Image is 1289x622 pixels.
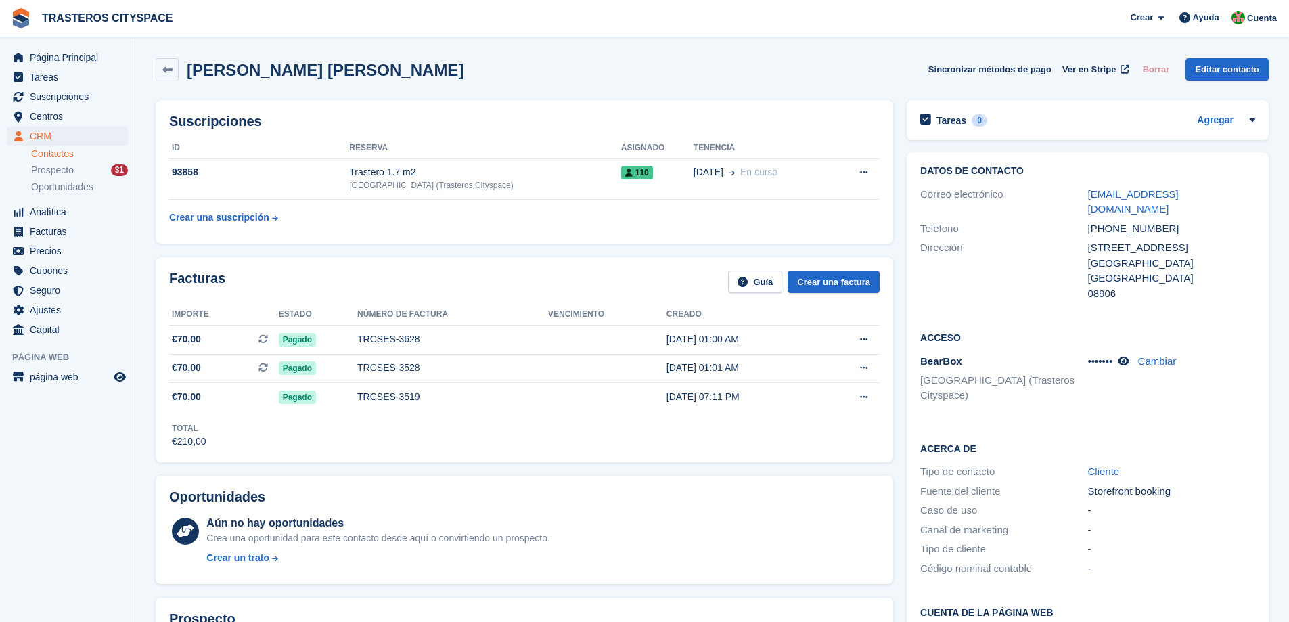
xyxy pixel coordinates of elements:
[920,484,1087,499] div: Fuente del cliente
[172,332,201,347] span: €70,00
[31,181,93,194] span: Oportunidades
[7,301,128,319] a: menu
[7,222,128,241] a: menu
[7,261,128,280] a: menu
[666,361,820,375] div: [DATE] 01:01 AM
[920,441,1255,455] h2: Acerca de
[621,166,653,179] span: 110
[1088,503,1255,518] div: -
[1137,58,1175,81] button: Borrar
[1197,113,1234,129] a: Agregar
[666,332,820,347] div: [DATE] 01:00 AM
[357,390,548,404] div: TRCSES-3519
[920,221,1087,237] div: Teléfono
[1088,484,1255,499] div: Storefront booking
[31,180,128,194] a: Oportunidades
[349,137,620,159] th: Reserva
[548,304,666,326] th: Vencimiento
[11,8,31,28] img: stora-icon-8386f47178a22dfd0bd8f6a31ec36ba5ce8667c1dd55bd0f319d3a0aa187defe.svg
[169,165,349,179] div: 93858
[357,304,548,326] th: Número de factura
[7,107,128,126] a: menu
[12,351,135,364] span: Página web
[30,281,111,300] span: Seguro
[30,368,111,386] span: página web
[694,165,723,179] span: [DATE]
[7,202,128,221] a: menu
[279,333,316,347] span: Pagado
[920,464,1087,480] div: Tipo de contacto
[349,179,620,192] div: [GEOGRAPHIC_DATA] (Trasteros Cityspace)
[920,330,1255,344] h2: Acceso
[1193,11,1219,24] span: Ayuda
[920,541,1087,557] div: Tipo de cliente
[1088,256,1255,271] div: [GEOGRAPHIC_DATA]
[169,205,278,230] a: Crear una suscripción
[279,361,316,375] span: Pagado
[1088,188,1179,215] a: [EMAIL_ADDRESS][DOMAIN_NAME]
[1130,11,1153,24] span: Crear
[206,531,549,546] div: Crea una oportunidad para este contacto desde aquí o convirtiendo un prospecto.
[7,320,128,339] a: menu
[7,127,128,146] a: menu
[7,68,128,87] a: menu
[7,368,128,386] a: menú
[169,114,880,129] h2: Suscripciones
[279,304,357,326] th: Estado
[30,261,111,280] span: Cupones
[206,515,549,531] div: Aún no hay oportunidades
[112,369,128,385] a: Vista previa de la tienda
[172,361,201,375] span: €70,00
[1185,58,1269,81] a: Editar contacto
[187,61,463,79] h2: [PERSON_NAME] [PERSON_NAME]
[172,422,206,435] div: Total
[30,127,111,146] span: CRM
[30,320,111,339] span: Capital
[7,48,128,67] a: menu
[7,242,128,261] a: menu
[1088,286,1255,302] div: 08906
[1062,63,1116,76] span: Ver en Stripe
[169,489,265,505] h2: Oportunidades
[169,304,279,326] th: Importe
[740,166,777,177] span: En curso
[30,242,111,261] span: Precios
[30,48,111,67] span: Página Principal
[928,58,1051,81] button: Sincronizar métodos de pago
[169,210,269,225] div: Crear una suscripción
[206,551,549,565] a: Crear un trato
[788,271,880,293] a: Crear una factura
[206,551,269,565] div: Crear un trato
[30,107,111,126] span: Centros
[357,361,548,375] div: TRCSES-3528
[30,68,111,87] span: Tareas
[920,373,1087,403] li: [GEOGRAPHIC_DATA] (Trasteros Cityspace)
[1088,466,1120,477] a: Cliente
[7,281,128,300] a: menu
[37,7,179,29] a: TRASTEROS CITYSPACE
[936,114,966,127] h2: Tareas
[172,390,201,404] span: €70,00
[31,164,74,177] span: Prospecto
[357,332,548,347] div: TRCSES-3628
[920,355,962,367] span: BearBox
[1231,11,1245,24] img: CitySpace
[920,503,1087,518] div: Caso de uso
[621,137,694,159] th: Asignado
[349,165,620,179] div: Trastero 1.7 m2
[1088,271,1255,286] div: [GEOGRAPHIC_DATA]
[30,222,111,241] span: Facturas
[279,391,316,404] span: Pagado
[1088,541,1255,557] div: -
[1088,561,1255,577] div: -
[666,304,820,326] th: Creado
[1088,221,1255,237] div: [PHONE_NUMBER]
[728,271,782,293] a: Guía
[920,523,1087,538] div: Canal de marketing
[972,114,987,127] div: 0
[1138,355,1177,367] a: Cambiar
[1088,355,1113,367] span: •••••••
[30,87,111,106] span: Suscripciones
[920,187,1087,217] div: Correo electrónico
[920,561,1087,577] div: Código nominal contable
